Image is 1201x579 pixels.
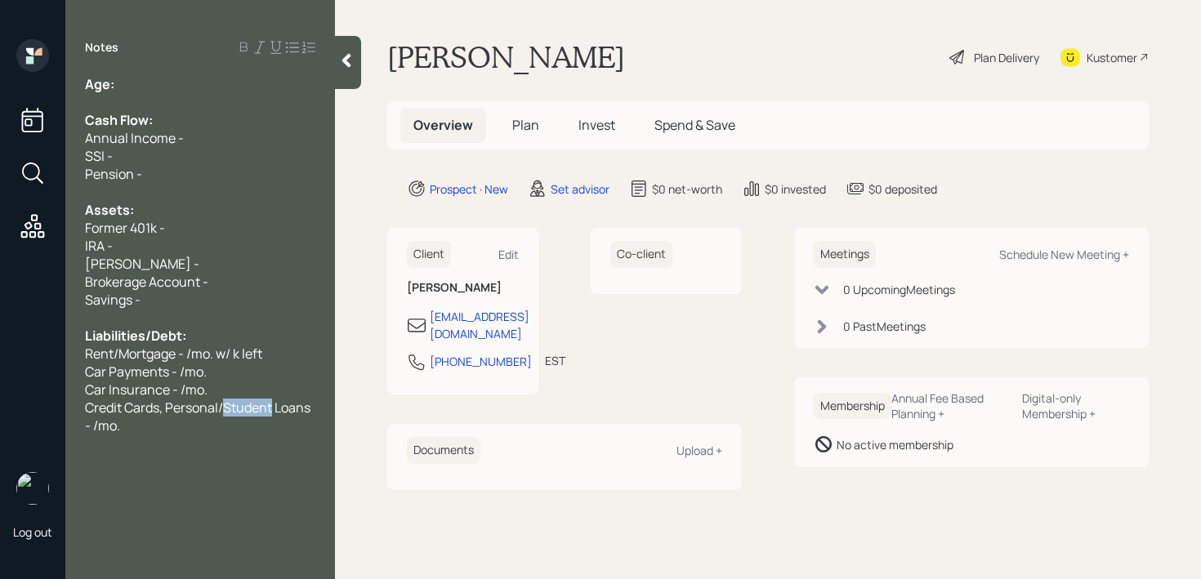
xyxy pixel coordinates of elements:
div: Set advisor [551,180,609,198]
div: [EMAIL_ADDRESS][DOMAIN_NAME] [430,308,529,342]
div: 0 Upcoming Meeting s [843,281,955,298]
h6: Documents [407,437,480,464]
span: SSI - [85,147,113,165]
label: Notes [85,39,118,56]
div: Upload + [676,443,722,458]
span: Car Insurance - /mo. [85,381,208,399]
div: Annual Fee Based Planning + [891,390,1009,421]
span: Assets: [85,201,134,219]
span: Brokerage Account - [85,273,208,291]
h6: Client [407,241,451,268]
img: retirable_logo.png [16,472,49,505]
span: Plan [512,116,539,134]
div: Digital-only Membership + [1022,390,1129,421]
div: 0 Past Meeting s [843,318,926,335]
div: No active membership [837,436,953,453]
span: Invest [578,116,615,134]
h6: Co-client [610,241,672,268]
h6: Meetings [814,241,876,268]
div: EST [545,352,565,369]
div: $0 invested [765,180,826,198]
span: Credit Cards, Personal/Student Loans - /mo. [85,399,313,434]
div: $0 net-worth [652,180,722,198]
div: Plan Delivery [974,49,1039,66]
div: Log out [13,524,52,540]
span: Car Payments - /mo. [85,363,207,381]
div: Kustomer [1087,49,1137,66]
span: Spend & Save [654,116,735,134]
h6: [PERSON_NAME] [407,281,519,295]
div: Schedule New Meeting + [999,247,1129,262]
div: Edit [498,247,519,262]
span: Overview [413,116,473,134]
span: Age: [85,75,114,93]
span: Former 401k - [85,219,165,237]
span: Cash Flow: [85,111,153,129]
span: Pension - [85,165,142,183]
span: Annual Income - [85,129,184,147]
div: Prospect · New [430,180,508,198]
span: [PERSON_NAME] - [85,255,199,273]
div: $0 deposited [868,180,937,198]
div: [PHONE_NUMBER] [430,353,532,370]
span: Savings - [85,291,141,309]
span: Rent/Mortgage - /mo. w/ k left [85,345,262,363]
h6: Membership [814,393,891,420]
span: IRA - [85,237,113,255]
h1: [PERSON_NAME] [387,39,625,75]
span: Liabilities/Debt: [85,327,186,345]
